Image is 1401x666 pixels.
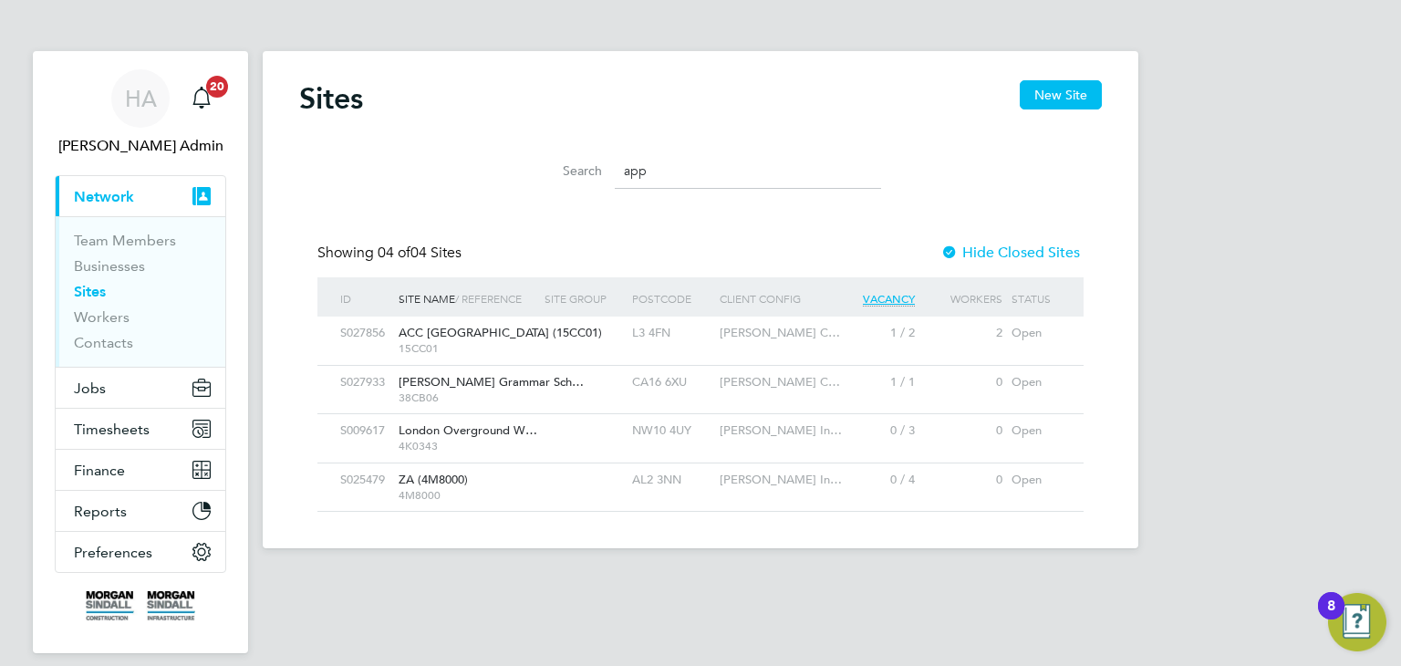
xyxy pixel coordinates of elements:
span: 20 [206,76,228,98]
span: London Overground W… [399,422,537,438]
a: Sites [74,283,106,300]
h2: Sites [299,80,363,117]
div: S025479 [336,463,394,497]
div: Open [1007,414,1065,448]
div: L3 4FN [628,317,715,350]
div: 0 / 3 [832,414,919,448]
div: Open [1007,463,1065,497]
input: Site name, group, address or client config [615,153,881,189]
button: Finance [56,450,225,490]
span: Timesheets [74,421,150,438]
div: S009617 [336,414,394,448]
span: 15CC01 [399,341,535,356]
div: Postcode [628,277,715,319]
span: Network [74,188,134,205]
a: Go to home page [55,591,226,620]
a: S027933[PERSON_NAME] Grammar Sch… 38CB06CA16 6XU[PERSON_NAME] C…1 / 10Open [336,365,1065,380]
span: 04 Sites [378,244,462,262]
span: [PERSON_NAME] In… [720,472,842,487]
a: S025479ZA (4M8000) 4M8000AL2 3NN[PERSON_NAME] In…0 / 40Open [336,463,1065,478]
div: 2 [919,317,1007,350]
button: New Site [1020,80,1102,109]
div: Site Name [394,277,540,319]
a: 20 [183,69,220,128]
div: 8 [1327,606,1335,630]
button: Preferences [56,532,225,572]
button: Network [56,176,225,216]
div: Client Config [715,277,832,319]
button: Reports [56,491,225,531]
button: Timesheets [56,409,225,449]
div: 0 / 4 [832,463,919,497]
div: Open [1007,366,1065,400]
div: 1 / 1 [832,366,919,400]
label: Search [520,162,602,179]
nav: Main navigation [33,51,248,653]
a: S027856ACC [GEOGRAPHIC_DATA] (15CC01) 15CC01L3 4FN[PERSON_NAME] C…1 / 22Open [336,316,1065,331]
a: Workers [74,308,130,326]
span: [PERSON_NAME] Grammar Sch… [399,374,584,390]
span: 38CB06 [399,390,535,405]
button: Open Resource Center, 8 new notifications [1328,593,1386,651]
span: ACC [GEOGRAPHIC_DATA] (15CC01) [399,325,602,340]
span: Hays Admin [55,135,226,157]
a: Businesses [74,257,145,275]
div: Workers [919,277,1007,319]
a: Contacts [74,334,133,351]
span: Reports [74,503,127,520]
span: Preferences [74,544,152,561]
a: Team Members [74,232,176,249]
span: [PERSON_NAME] In… [720,422,842,438]
div: Site Group [540,277,628,319]
span: ZA (4M8000) [399,472,468,487]
div: CA16 6XU [628,366,715,400]
div: 1 / 2 [832,317,919,350]
div: S027856 [336,317,394,350]
div: Showing [317,244,465,263]
div: 0 [919,414,1007,448]
a: HA[PERSON_NAME] Admin [55,69,226,157]
span: 4K0343 [399,439,535,453]
span: Vacancy [863,291,915,307]
div: Network [56,216,225,367]
a: S009617London Overground W… 4K0343NW10 4UY[PERSON_NAME] In…0 / 30Open [336,413,1065,429]
span: HA [125,87,157,110]
div: NW10 4UY [628,414,715,448]
span: / Reference [455,291,522,306]
button: Jobs [56,368,225,408]
label: Hide Closed Sites [940,244,1080,262]
div: S027933 [336,366,394,400]
img: morgansindall-logo-retina.png [86,591,195,620]
div: 0 [919,463,1007,497]
div: ID [336,277,394,319]
div: 0 [919,366,1007,400]
span: [PERSON_NAME] C… [720,325,840,340]
div: AL2 3NN [628,463,715,497]
span: 04 of [378,244,410,262]
div: Open [1007,317,1065,350]
span: 4M8000 [399,488,535,503]
span: [PERSON_NAME] C… [720,374,840,390]
span: Finance [74,462,125,479]
div: Status [1007,277,1065,319]
span: Jobs [74,380,106,397]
